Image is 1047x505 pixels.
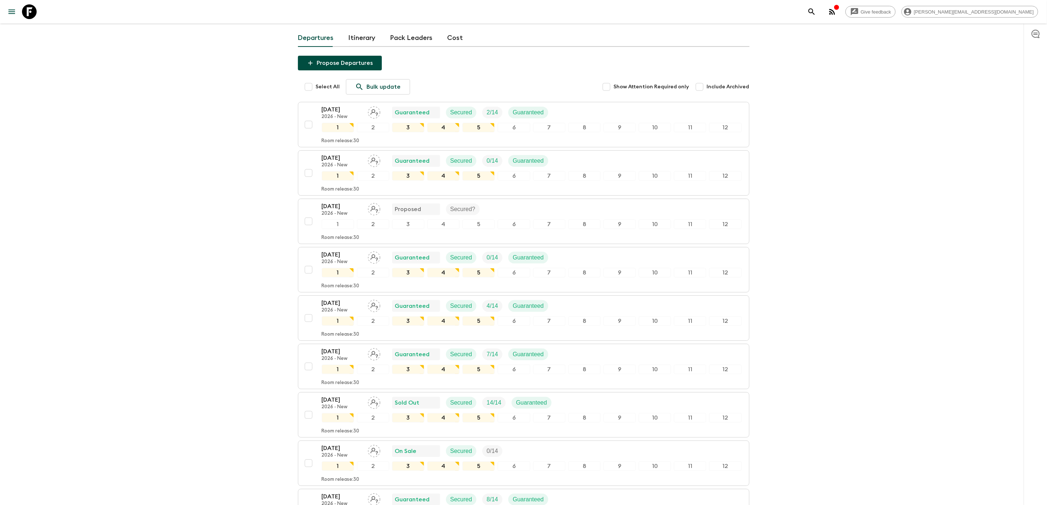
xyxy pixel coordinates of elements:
div: 7 [533,413,565,423]
div: 5 [462,171,495,181]
div: Secured [446,300,477,312]
p: 7 / 14 [487,350,498,359]
p: Secured [450,350,472,359]
p: Secured [450,398,472,407]
span: Assign pack leader [368,447,380,453]
button: [DATE]2026 - NewAssign pack leaderProposedSecured?123456789101112Room release:30 [298,199,749,244]
div: 8 [568,123,601,132]
p: Secured? [450,205,476,214]
div: 8 [568,461,601,471]
div: 9 [604,316,636,326]
div: 2 [357,413,389,423]
div: 6 [498,220,530,229]
div: 9 [604,461,636,471]
p: [DATE] [322,492,362,501]
div: 5 [462,365,495,374]
div: 1 [322,220,354,229]
div: Trip Fill [482,155,502,167]
button: [DATE]2026 - NewAssign pack leaderGuaranteedSecuredTrip FillGuaranteed123456789101112Room release:30 [298,150,749,196]
div: 5 [462,461,495,471]
p: Sold Out [395,398,420,407]
a: Pack Leaders [390,29,433,47]
div: 8 [568,365,601,374]
p: Guaranteed [513,253,544,262]
div: 2 [357,365,389,374]
span: Assign pack leader [368,254,380,259]
p: Secured [450,302,472,310]
div: 2 [357,171,389,181]
div: 9 [604,171,636,181]
div: Trip Fill [482,349,502,360]
div: 7 [533,365,565,374]
div: 1 [322,316,354,326]
div: 6 [498,123,530,132]
button: [DATE]2026 - NewAssign pack leaderGuaranteedSecuredTrip FillGuaranteed123456789101112Room release:30 [298,102,749,147]
div: Trip Fill [482,397,506,409]
div: 4 [427,413,460,423]
div: 1 [322,268,354,277]
div: 8 [568,268,601,277]
div: 6 [498,461,530,471]
a: Itinerary [349,29,376,47]
div: 2 [357,316,389,326]
p: Guaranteed [395,495,430,504]
div: Secured [446,252,477,263]
div: 4 [427,123,460,132]
p: Room release: 30 [322,283,360,289]
div: 7 [533,220,565,229]
p: [DATE] [322,105,362,114]
p: Bulk update [367,82,401,91]
div: 8 [568,220,601,229]
div: 10 [639,365,671,374]
div: 3 [392,365,424,374]
p: 2026 - New [322,356,362,362]
div: 1 [322,171,354,181]
div: 8 [568,171,601,181]
p: [DATE] [322,250,362,259]
div: 1 [322,123,354,132]
p: Secured [450,253,472,262]
div: Trip Fill [482,445,502,457]
div: 5 [462,316,495,326]
p: Room release: 30 [322,477,360,483]
p: Guaranteed [516,398,547,407]
div: 10 [639,123,671,132]
div: 4 [427,365,460,374]
div: 6 [498,365,530,374]
div: 3 [392,461,424,471]
div: Trip Fill [482,107,502,118]
p: Guaranteed [395,253,430,262]
div: 10 [639,461,671,471]
div: 10 [639,220,671,229]
div: Secured [446,107,477,118]
p: Secured [450,495,472,504]
div: 12 [709,268,741,277]
p: [DATE] [322,444,362,453]
button: [DATE]2026 - NewAssign pack leaderSold OutSecuredTrip FillGuaranteed123456789101112Room release:30 [298,392,749,438]
div: 9 [604,413,636,423]
button: search adventures [804,4,819,19]
div: 12 [709,123,741,132]
span: Assign pack leader [368,350,380,356]
div: 11 [674,365,706,374]
div: 12 [709,461,741,471]
a: Cost [447,29,463,47]
p: 2026 - New [322,211,362,217]
span: Assign pack leader [368,108,380,114]
div: 12 [709,365,741,374]
div: Secured [446,397,477,409]
div: 12 [709,413,741,423]
div: 4 [427,220,460,229]
p: 4 / 14 [487,302,498,310]
p: Guaranteed [513,302,544,310]
p: Guaranteed [513,495,544,504]
div: 2 [357,123,389,132]
p: [DATE] [322,154,362,162]
span: Assign pack leader [368,302,380,308]
div: 10 [639,171,671,181]
p: Room release: 30 [322,235,360,241]
span: Select All [316,83,340,91]
p: 2026 - New [322,114,362,120]
div: 4 [427,316,460,326]
p: Room release: 30 [322,428,360,434]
